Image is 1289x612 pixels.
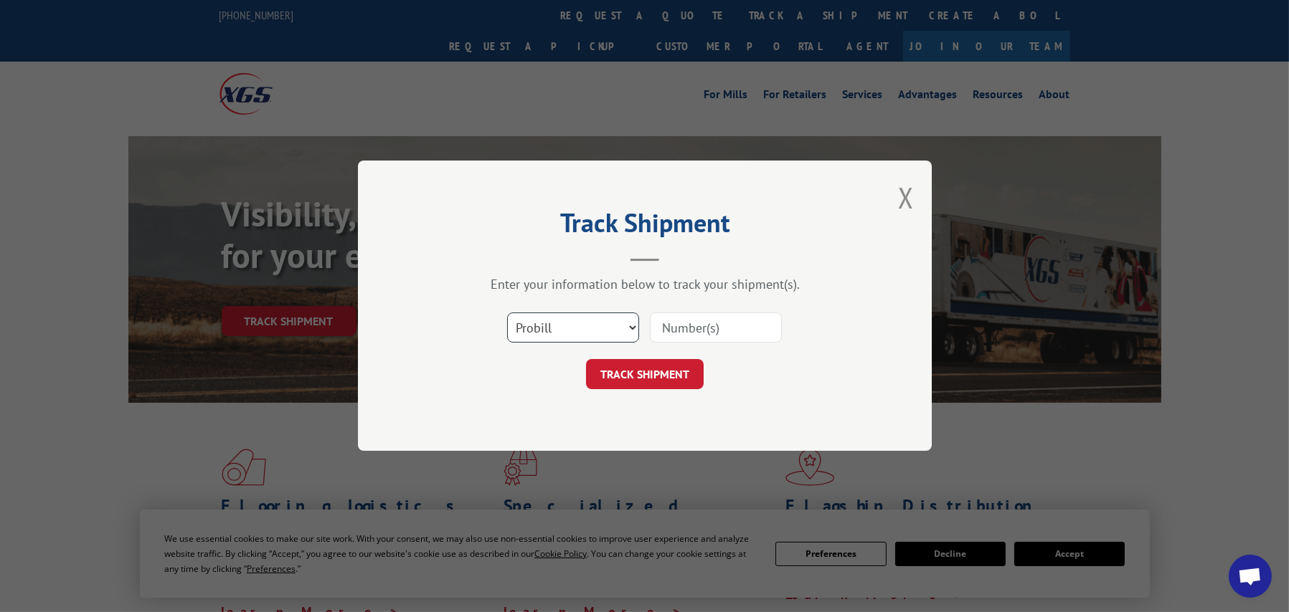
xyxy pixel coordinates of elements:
button: TRACK SHIPMENT [586,360,704,390]
h2: Track Shipment [430,213,860,240]
div: Enter your information below to track your shipment(s). [430,277,860,293]
div: Open chat [1229,555,1272,598]
button: Close modal [898,178,914,216]
input: Number(s) [650,313,782,343]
